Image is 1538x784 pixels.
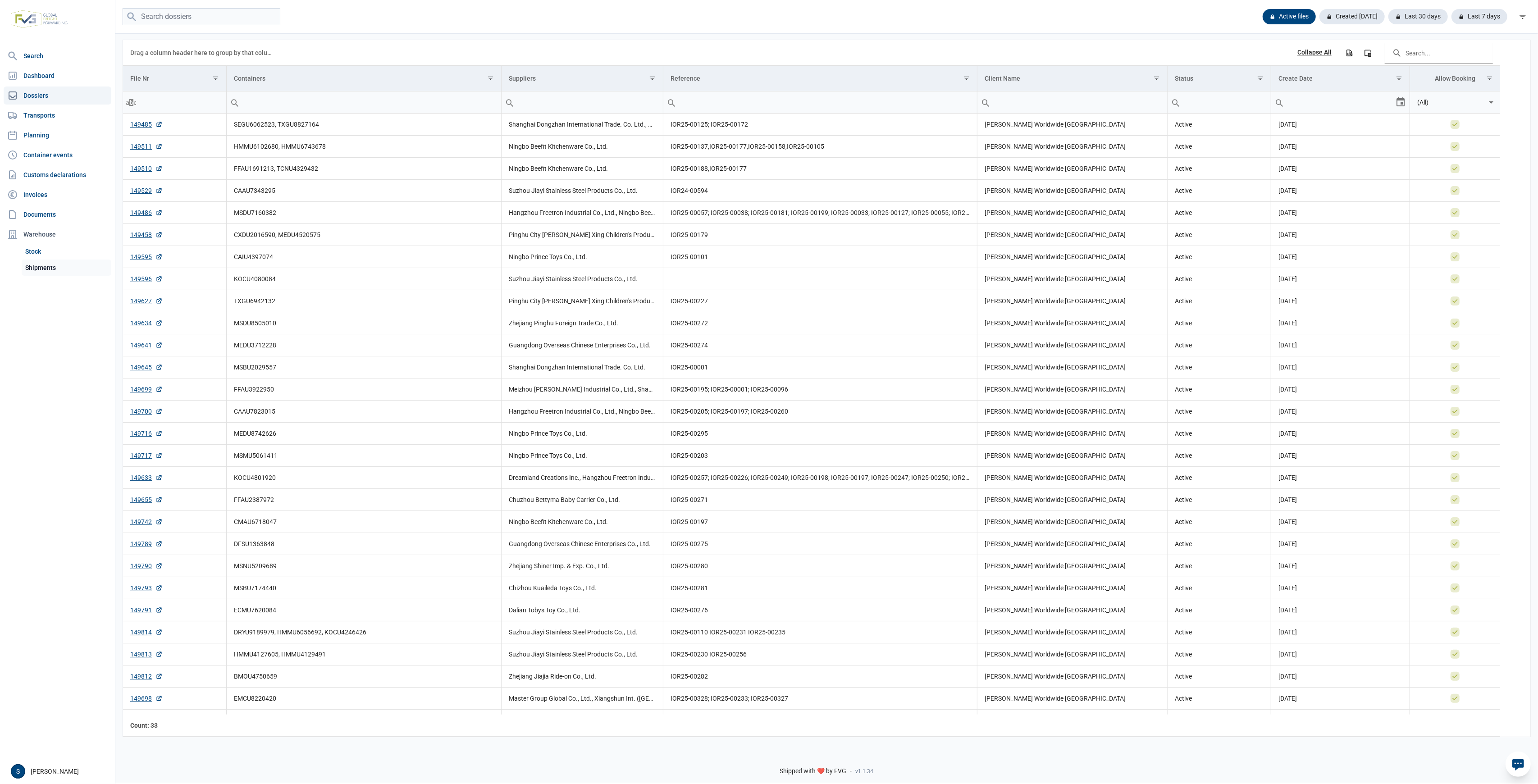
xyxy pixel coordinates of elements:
td: Active [1167,246,1271,268]
span: Show filter options for column 'Containers' [487,75,494,82]
span: [DATE] [1278,606,1297,614]
div: Search box [1168,91,1184,113]
td: IOR25-00275 [663,533,977,555]
a: Planning [4,126,111,144]
td: Active [1167,224,1271,246]
div: Collapse All [1297,49,1332,57]
td: Active [1167,665,1271,688]
span: [DATE] [1278,695,1297,702]
a: 149699 [130,385,163,394]
td: IOR25-00280 [663,555,977,577]
td: [PERSON_NAME] Worldwide [GEOGRAPHIC_DATA] [977,356,1167,378]
td: [PERSON_NAME] Worldwide [GEOGRAPHIC_DATA] [977,511,1167,533]
td: Active [1167,621,1271,643]
a: 149789 [130,539,163,548]
td: IOR25-00257; IOR25-00226; IOR25-00249; IOR25-00198; IOR25-00197; IOR25-00247; IOR25-00250; IOR25-... [663,467,977,489]
a: Stock [22,243,111,260]
span: Show filter options for column 'Suppliers' [649,75,656,82]
div: Select [1395,91,1406,113]
td: [PERSON_NAME] Worldwide [GEOGRAPHIC_DATA] [977,136,1167,158]
a: 149633 [130,473,163,482]
span: [DATE] [1278,496,1297,503]
td: IOR25-00281 [663,577,977,599]
td: IOR25-00272 [663,312,977,334]
td: MSMU5061411 [226,445,501,467]
td: [PERSON_NAME] Worldwide [GEOGRAPHIC_DATA] [977,401,1167,423]
td: [PERSON_NAME] Worldwide [GEOGRAPHIC_DATA] [977,202,1167,224]
div: Column Chooser [1360,45,1376,61]
td: Active [1167,511,1271,533]
td: FFAU1691213, TCNU4329432 [226,158,501,180]
td: IOR25-00110 IOR25-00231 IOR25-00235 [663,621,977,643]
a: Customs declarations [4,166,111,184]
td: MEDU8742626 [226,423,501,445]
a: Dossiers [4,87,111,105]
div: Drag a column header here to group by that column [130,46,275,60]
td: [PERSON_NAME] Worldwide [GEOGRAPHIC_DATA] [977,224,1167,246]
td: Suzhou Jiayi Stainless Steel Products Co., Ltd. [501,268,663,290]
span: [DATE] [1278,673,1297,680]
a: Dashboard [4,67,111,85]
input: Filter cell [502,91,663,113]
div: Active files [1263,9,1316,24]
td: HMMU4127605, HMMU4129491 [226,643,501,665]
td: Pinghu City [PERSON_NAME] Xing Children's Products Co., Ltd. [501,224,663,246]
span: Show filter options for column 'Allow Booking' [1486,75,1493,82]
div: Data grid with 33 rows and 8 columns [123,40,1500,737]
span: Show filter options for column 'File Nr' [212,75,219,82]
span: [DATE] [1278,452,1297,459]
a: 149813 [130,650,163,659]
td: Active [1167,710,1271,732]
div: Data grid toolbar [130,40,1493,65]
td: IOR25-00271 [663,489,977,511]
div: Create Date [1278,75,1313,82]
td: FFAU3922950 [226,378,501,401]
div: Created [DATE] [1319,9,1385,24]
td: Active [1167,688,1271,710]
span: Show filter options for column 'Client Name' [1153,75,1160,82]
td: Filter cell [501,91,663,114]
td: Column Status [1167,66,1271,91]
td: Active [1167,290,1271,312]
a: 149717 [130,451,163,460]
a: Container events [4,146,111,164]
a: 149627 [130,296,163,305]
td: [PERSON_NAME] Worldwide [GEOGRAPHIC_DATA] [977,688,1167,710]
td: Active [1167,356,1271,378]
div: Search box [227,91,243,113]
td: Active [1167,423,1271,445]
td: Active [1167,445,1271,467]
div: S [11,764,25,779]
span: [DATE] [1278,518,1297,525]
td: Column Allow Booking [1410,66,1500,91]
span: [DATE] [1278,165,1297,172]
div: Suppliers [509,75,536,82]
span: [DATE] [1278,297,1297,305]
td: Dalian Tobys Toy Co., Ltd. [501,599,663,621]
span: [DATE] [1278,342,1297,349]
td: IOR25-00230 IOR25-00256 [663,643,977,665]
td: Column Reference [663,66,977,91]
td: IOR25-00282 [663,665,977,688]
td: Hangzhou Freetron Industrial Co., Ltd., Ningbo Beefit Kitchenware Co., Ltd., Ningbo Wansheng Impo... [501,401,663,423]
input: Filter cell [1410,91,1486,113]
span: [DATE] [1278,143,1297,150]
td: MSMU6864892, SLSU8007424 [226,710,501,732]
td: MSBU7174440 [226,577,501,599]
td: [PERSON_NAME] Worldwide [GEOGRAPHIC_DATA] [977,334,1167,356]
td: Active [1167,643,1271,665]
td: IOR25-00125; IOR25-00172 [663,114,977,136]
a: Documents [4,205,111,223]
a: 149645 [130,363,163,372]
td: Ningbo Beefit Kitchenware Co., Ltd. [501,511,663,533]
td: Active [1167,268,1271,290]
td: Zhejiang Jiajia Ride-on Co., Ltd. [501,665,663,688]
td: IOR25-00274 [663,334,977,356]
td: MEDU3712228 [226,334,501,356]
a: Invoices [4,186,111,204]
td: IOR24-00594 [663,180,977,202]
a: Transports [4,106,111,124]
span: [DATE] [1278,231,1297,238]
td: CAIU4397074 [226,246,501,268]
td: Ningbo Prince Toys Co., Ltd. [501,246,663,268]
